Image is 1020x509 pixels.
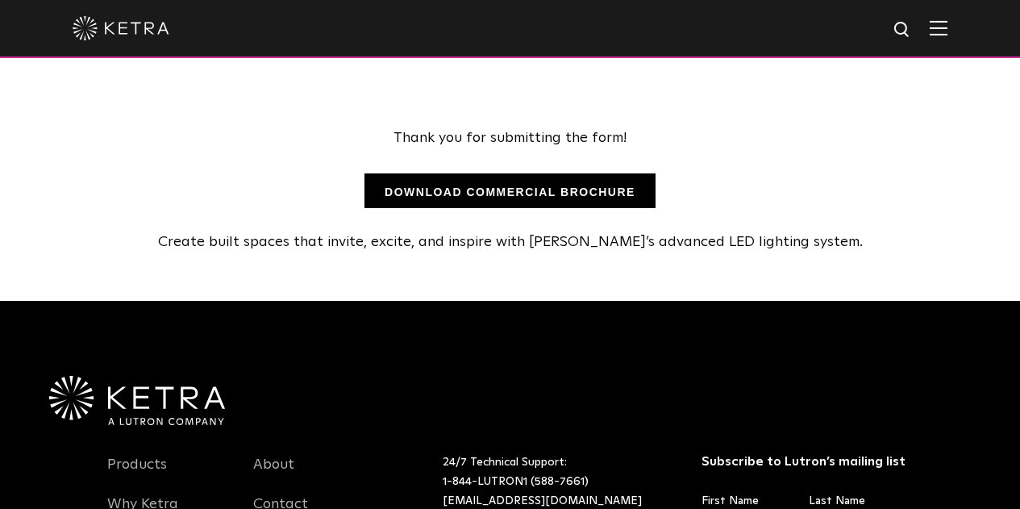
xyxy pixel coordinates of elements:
[893,20,913,40] img: search icon
[158,235,863,249] span: Create built spaces that invite, excite, and inspire with [PERSON_NAME]’s advanced LED lighting s...
[443,476,589,487] a: 1-844-LUTRON1 (588-7661)
[702,453,909,470] h3: Subscribe to Lutron’s mailing list
[107,456,167,493] a: Products
[443,495,642,507] a: [EMAIL_ADDRESS][DOMAIN_NAME]
[253,456,294,493] a: About
[930,20,947,35] img: Hamburger%20Nav.svg
[385,186,635,198] strong: DOWNLOAD COMMERCIAL BROCHURE
[131,127,889,150] div: Thank you for submitting the form!
[49,376,225,426] img: Ketra-aLutronCo_White_RGB
[364,173,656,208] a: DOWNLOAD COMMERCIAL BROCHURE
[73,16,169,40] img: ketra-logo-2019-white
